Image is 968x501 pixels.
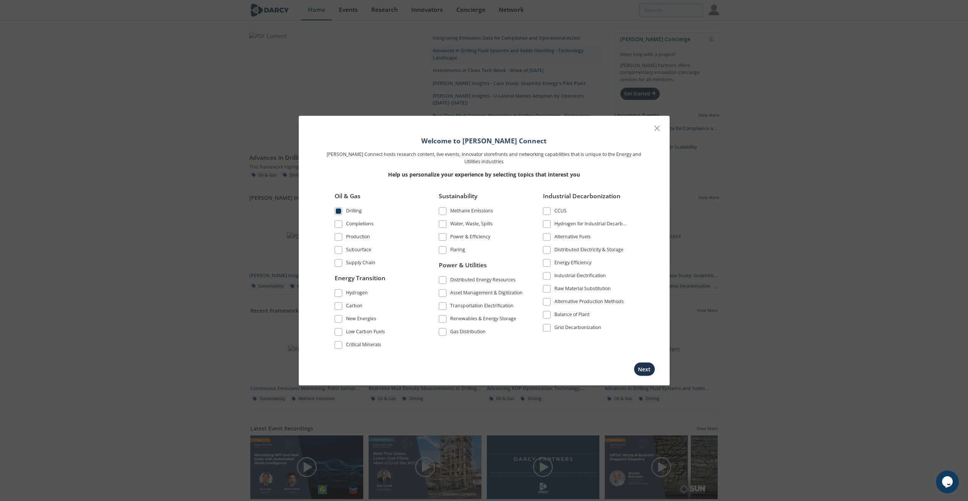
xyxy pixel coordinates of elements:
div: Balance of Plant [554,311,589,320]
iframe: chat widget [936,470,960,493]
div: Industrial Electrification [554,272,606,281]
div: Grid Decarbonization [554,324,601,333]
button: Next [634,362,655,376]
div: Subsurface [346,246,371,255]
div: Hydrogen for Industrial Decarbonization [554,220,628,230]
div: Supply Chain [346,259,375,268]
div: Power & Utilities [439,260,524,275]
div: Critical Minerals [346,341,381,350]
div: CCUS [554,207,567,217]
h1: Welcome to [PERSON_NAME] Connect [324,136,644,146]
div: Carbon [346,302,362,311]
p: Help us personalize your experience by selecting topics that interest you [324,170,644,178]
div: Distributed Energy Resources [450,276,515,285]
div: Production [346,233,370,242]
div: Alternative Production Methods [554,298,624,307]
div: Alternative Fuels [554,233,591,242]
div: Sustainability [439,192,524,206]
div: Power & Efficiency [450,233,490,242]
div: Methane Emissions [450,207,493,217]
div: Low Carbon Fuels [346,328,385,337]
div: Water, Waste, Spills [450,220,493,230]
div: New Energies [346,315,376,324]
div: Flaring [450,246,465,255]
p: [PERSON_NAME] Connect hosts research content, live events, innovator storefronts and networking c... [324,151,644,165]
div: Renewables & Energy Storage [450,315,516,324]
div: Transportation Electrification [450,302,514,311]
div: Raw Material Substitution [554,285,611,294]
div: Oil & Gas [335,192,420,206]
div: Hydrogen [346,289,368,298]
div: Gas Distribution [450,328,486,337]
div: Industrial Decarbonization [543,192,628,206]
div: Distributed Electricity & Storage [554,246,623,255]
div: Completions [346,220,374,230]
div: Drilling [346,207,362,217]
div: Energy Efficiency [554,259,591,268]
div: Energy Transition [335,273,420,288]
div: Asset Management & Digitization [450,289,523,298]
